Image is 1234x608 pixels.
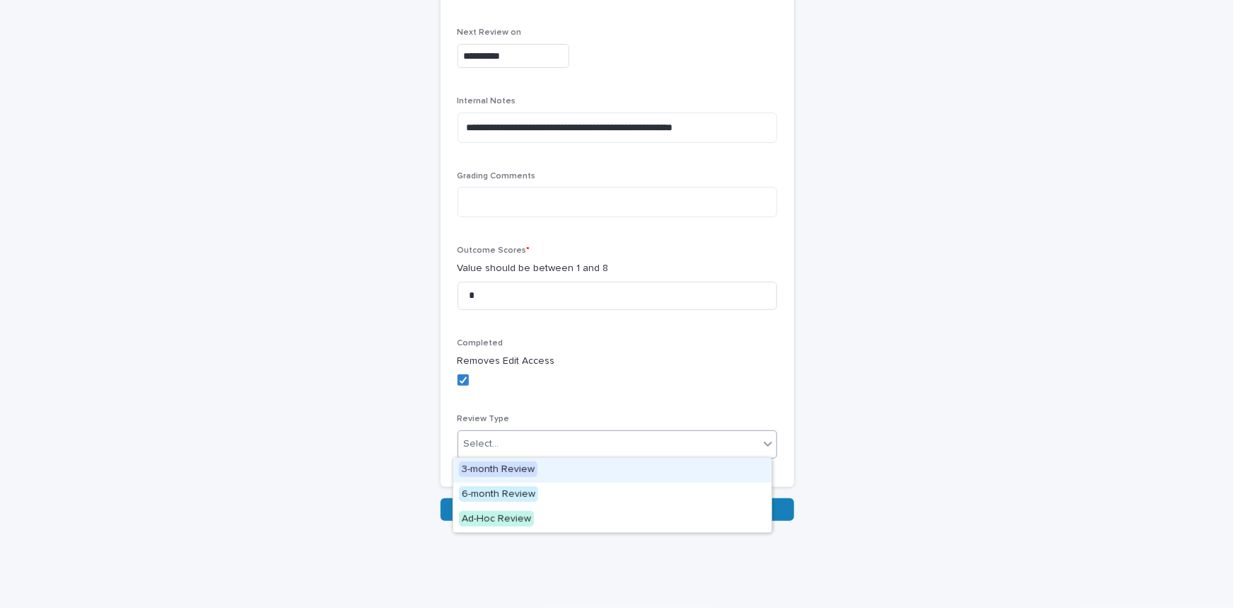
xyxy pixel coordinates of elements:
[453,507,772,532] div: Ad-Hoc Review
[458,415,510,423] span: Review Type
[458,97,516,105] span: Internal Notes
[453,458,772,483] div: 3-month Review
[458,339,504,348] span: Completed
[458,261,777,276] p: Value should be between 1 and 8
[458,172,536,180] span: Grading Comments
[459,461,537,477] span: 3-month Review
[459,511,534,527] span: Ad-Hoc Review
[458,246,530,255] span: Outcome Scores
[453,483,772,507] div: 6-month Review
[458,28,522,37] span: Next Review on
[441,498,794,521] button: Save
[464,437,499,452] div: Select...
[459,486,538,502] span: 6-month Review
[458,354,777,369] p: Removes Edit Access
